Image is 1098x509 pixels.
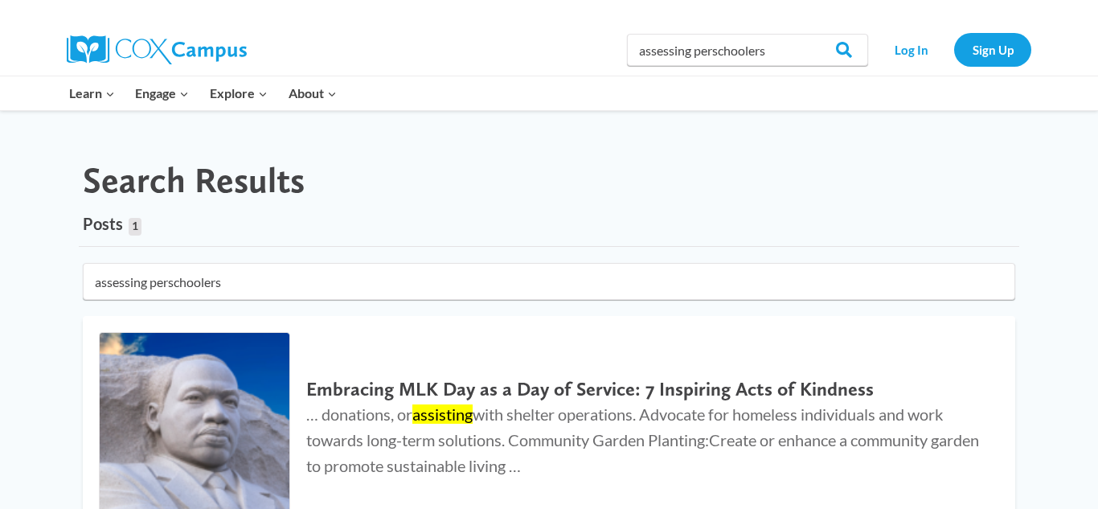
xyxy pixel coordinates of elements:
input: Search Cox Campus [627,34,868,66]
h2: Embracing MLK Day as a Day of Service: 7 Inspiring Acts of Kindness [306,378,983,401]
span: … donations, or with shelter operations. Advocate for homeless individuals and work towards long-... [306,404,979,475]
a: Posts1 [83,201,141,246]
mark: assisting [412,404,473,424]
span: Engage [135,83,189,104]
span: About [289,83,337,104]
span: 1 [129,218,141,236]
img: Cox Campus [67,35,247,64]
a: Sign Up [954,33,1031,66]
input: Search for... [83,263,1015,300]
a: Log In [876,33,946,66]
nav: Primary Navigation [59,76,346,110]
span: Posts [83,214,123,233]
h1: Search Results [83,159,305,202]
nav: Secondary Navigation [876,33,1031,66]
span: Learn [69,83,115,104]
span: Explore [210,83,268,104]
